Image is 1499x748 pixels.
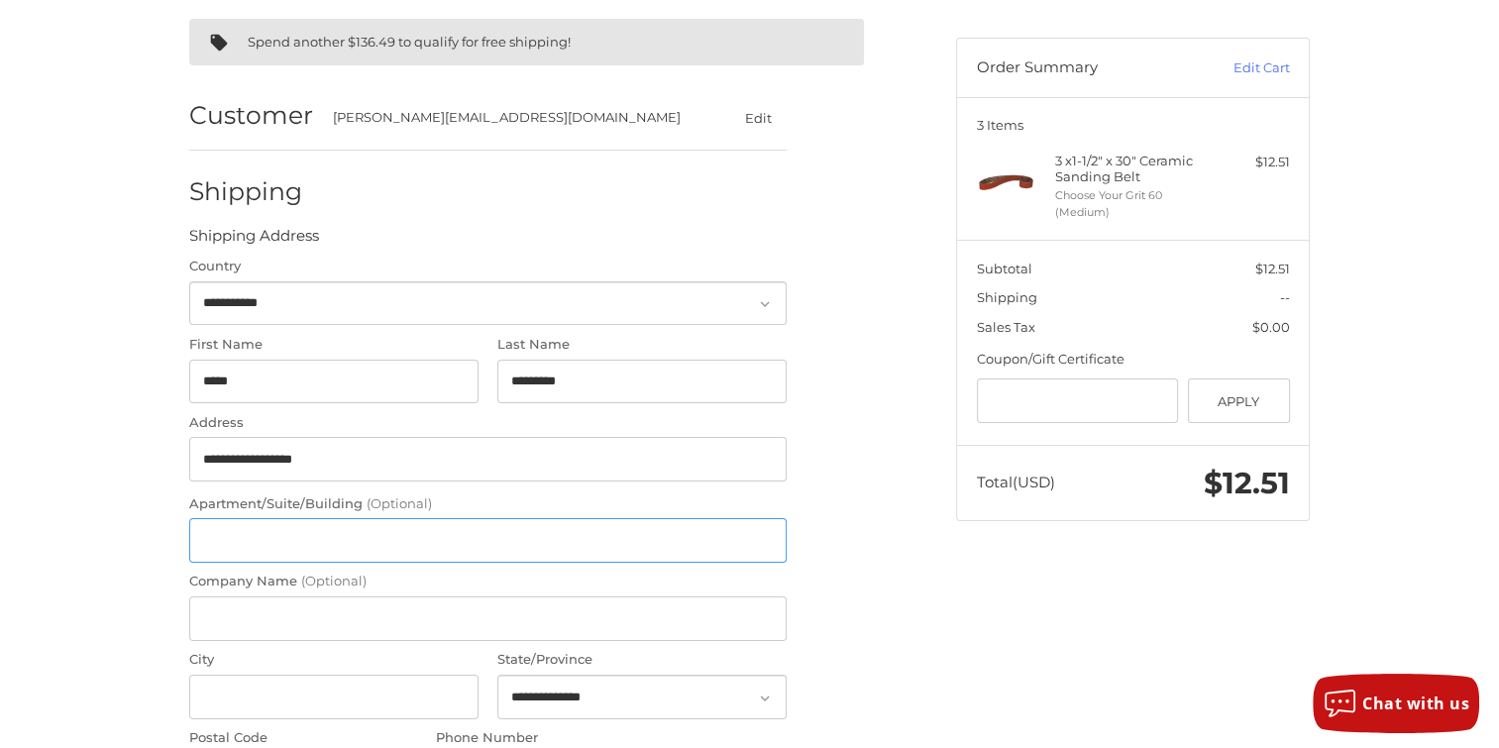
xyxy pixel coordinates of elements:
[1204,465,1290,501] span: $12.51
[189,257,787,276] label: Country
[977,289,1037,305] span: Shipping
[977,58,1190,78] h3: Order Summary
[1280,289,1290,305] span: --
[189,728,417,748] label: Postal Code
[1055,153,1207,185] h4: 3 x 1-1/2" x 30" Ceramic Sanding Belt
[189,176,305,207] h2: Shipping
[1188,378,1290,423] button: Apply
[248,34,571,50] span: Spend another $136.49 to qualify for free shipping!
[189,413,787,433] label: Address
[189,572,787,591] label: Company Name
[1212,153,1290,172] div: $12.51
[1252,319,1290,335] span: $0.00
[977,261,1032,276] span: Subtotal
[1255,261,1290,276] span: $12.51
[977,117,1290,133] h3: 3 Items
[301,573,367,588] small: (Optional)
[333,108,692,128] div: [PERSON_NAME][EMAIL_ADDRESS][DOMAIN_NAME]
[189,494,787,514] label: Apartment/Suite/Building
[977,378,1179,423] input: Gift Certificate or Coupon Code
[497,335,787,355] label: Last Name
[977,473,1055,491] span: Total (USD)
[1190,58,1290,78] a: Edit Cart
[977,319,1035,335] span: Sales Tax
[189,335,479,355] label: First Name
[189,650,479,670] label: City
[1362,693,1469,714] span: Chat with us
[367,495,432,511] small: (Optional)
[729,103,787,132] button: Edit
[436,728,787,748] label: Phone Number
[189,225,319,257] legend: Shipping Address
[1055,187,1207,220] li: Choose Your Grit 60 (Medium)
[1313,674,1479,733] button: Chat with us
[977,350,1290,370] div: Coupon/Gift Certificate
[189,100,313,131] h2: Customer
[497,650,787,670] label: State/Province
